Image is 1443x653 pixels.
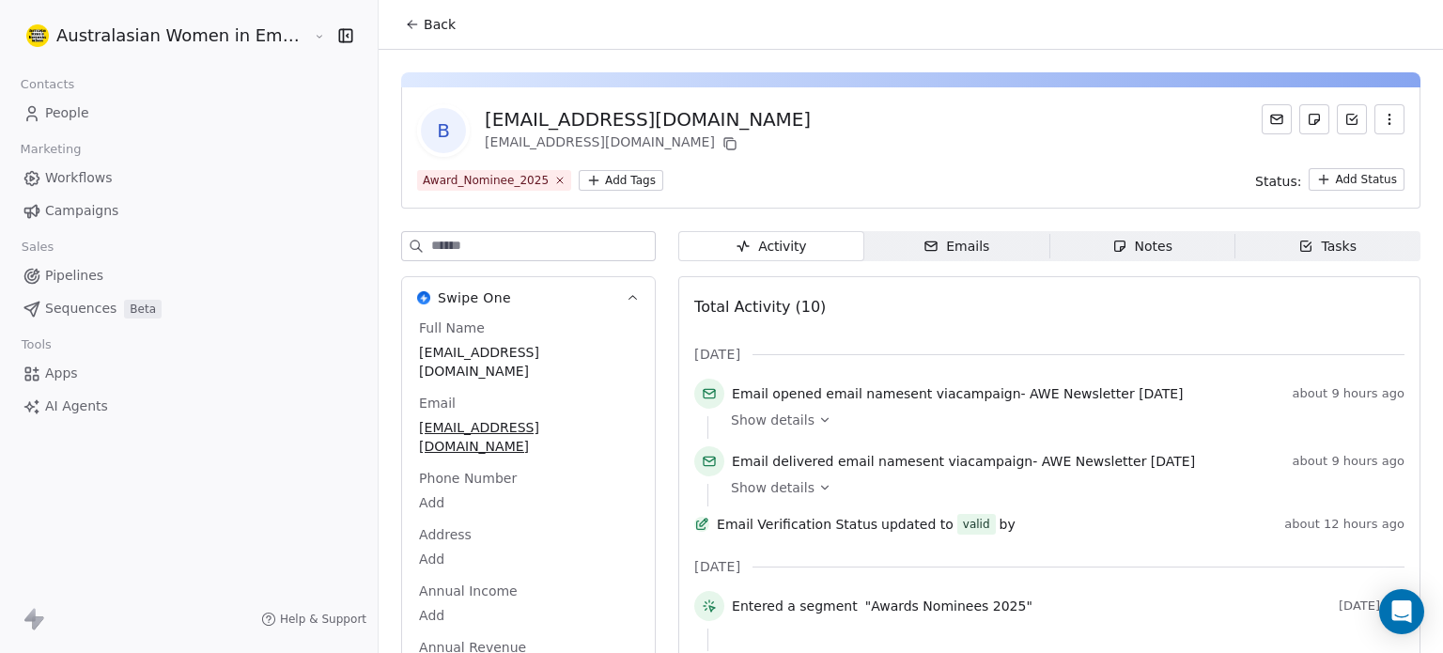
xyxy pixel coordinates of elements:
a: AI Agents [15,391,363,422]
span: about 12 hours ago [1284,517,1404,532]
button: Australasian Women in Emergencies Network [23,20,300,52]
span: email name sent via campaign - [732,384,1183,403]
span: Show details [731,478,815,497]
span: Email [415,394,459,412]
span: Add [419,493,638,512]
a: Show details [731,411,1391,429]
span: Address [415,525,475,544]
img: Logo%20A%20white%20300x300.png [26,24,49,47]
div: Emails [923,237,989,257]
span: Swipe One [438,288,511,307]
a: Pipelines [15,260,363,291]
span: Back [424,15,456,34]
a: SequencesBeta [15,293,363,324]
span: Apps [45,364,78,383]
button: Swipe OneSwipe One [402,277,655,319]
span: Marketing [12,135,89,163]
div: [EMAIL_ADDRESS][DOMAIN_NAME] [485,106,811,132]
button: Back [394,8,467,41]
button: Add Status [1309,168,1404,191]
span: by [1000,515,1016,534]
a: People [15,98,363,129]
span: People [45,103,89,123]
span: Email Verification Status [717,515,877,534]
span: [DATE] [1339,599,1404,614]
span: Status: [1255,172,1301,191]
div: Tasks [1298,237,1357,257]
button: Add Tags [579,170,663,191]
span: about 9 hours ago [1293,386,1404,401]
span: Phone Number [415,469,520,488]
div: valid [963,515,990,534]
span: Total Activity (10) [694,298,826,316]
span: Contacts [12,70,83,99]
span: Sales [13,233,62,261]
span: Entered a segment [732,597,858,615]
div: [EMAIL_ADDRESS][DOMAIN_NAME] [485,132,811,155]
a: Help & Support [261,612,366,627]
span: AWE Newsletter [DATE] [1042,454,1195,469]
span: Australasian Women in Emergencies Network [56,23,309,48]
a: Workflows [15,163,363,194]
span: [EMAIL_ADDRESS][DOMAIN_NAME] [419,343,638,381]
span: Annual Income [415,582,521,600]
span: AI Agents [45,396,108,416]
span: Workflows [45,168,113,188]
span: Email opened [732,386,822,401]
span: b [421,108,466,153]
span: Full Name [415,319,489,337]
span: Add [419,606,638,625]
div: Open Intercom Messenger [1379,589,1424,634]
div: Award_Nominee_2025 [423,172,549,189]
span: "Awards Nominees 2025" [865,597,1032,615]
span: AWE Newsletter [DATE] [1030,386,1183,401]
span: [EMAIL_ADDRESS][DOMAIN_NAME] [419,418,638,456]
span: about 9 hours ago [1293,454,1404,469]
span: Beta [124,300,162,319]
span: Tools [13,331,59,359]
span: Show details [731,411,815,429]
span: updated to [881,515,954,534]
span: email name sent via campaign - [732,452,1195,471]
span: Sequences [45,299,116,319]
a: Campaigns [15,195,363,226]
span: Pipelines [45,266,103,286]
span: [DATE] [694,557,740,576]
span: Email delivered [732,454,833,469]
div: Notes [1112,237,1172,257]
span: Help & Support [280,612,366,627]
a: Show details [731,478,1391,497]
a: Apps [15,358,363,389]
span: Add [419,550,638,568]
span: Campaigns [45,201,118,221]
img: Swipe One [417,291,430,304]
span: [DATE] [694,345,740,364]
